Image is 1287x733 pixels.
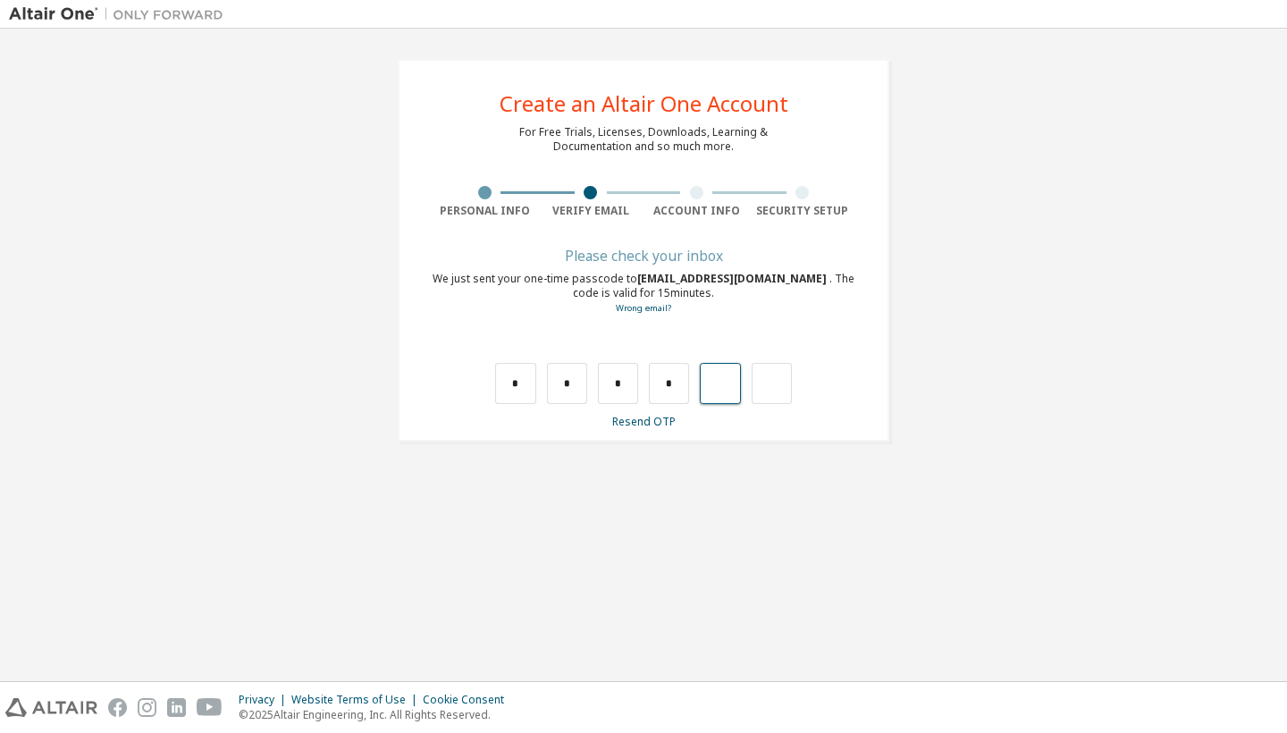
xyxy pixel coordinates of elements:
div: Account Info [643,204,750,218]
p: © 2025 Altair Engineering, Inc. All Rights Reserved. [239,707,515,722]
div: Security Setup [750,204,856,218]
img: youtube.svg [197,698,223,717]
img: altair_logo.svg [5,698,97,717]
div: Create an Altair One Account [500,93,788,114]
div: We just sent your one-time passcode to . The code is valid for 15 minutes. [432,272,855,316]
div: For Free Trials, Licenses, Downloads, Learning & Documentation and so much more. [519,125,768,154]
img: instagram.svg [138,698,156,717]
span: [EMAIL_ADDRESS][DOMAIN_NAME] [637,271,829,286]
img: Altair One [9,5,232,23]
div: Please check your inbox [432,250,855,261]
div: Cookie Consent [423,693,515,707]
img: linkedin.svg [167,698,186,717]
div: Website Terms of Use [291,693,423,707]
div: Verify Email [538,204,644,218]
div: Privacy [239,693,291,707]
div: Personal Info [432,204,538,218]
a: Go back to the registration form [616,302,671,314]
img: facebook.svg [108,698,127,717]
a: Resend OTP [612,414,676,429]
